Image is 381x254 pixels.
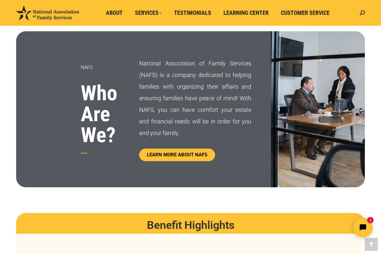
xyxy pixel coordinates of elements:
[19,220,362,230] h2: Benefit Highlights
[135,9,162,16] span: Services
[219,7,273,19] a: Learning Center
[276,7,334,19] a: Customer Service
[271,31,365,187] img: Family Trust Services
[16,5,79,20] img: National Association of Family Services
[267,212,378,243] iframe: Tidio Chat
[223,9,269,16] span: Learning Center
[139,58,251,139] p: National Association of Family Services (NAFS) is a company dedicated to helping families with or...
[174,9,211,16] span: Testimonials
[81,83,123,146] h3: Who Are We?
[81,62,123,73] p: NAFS
[101,7,127,19] a: About
[281,9,330,16] span: Customer Service
[147,152,207,157] span: LEARN MORE ABOUT NAFS
[139,149,215,161] a: LEARN MORE ABOUT NAFS
[106,9,123,16] span: About
[170,7,216,19] a: Testimonials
